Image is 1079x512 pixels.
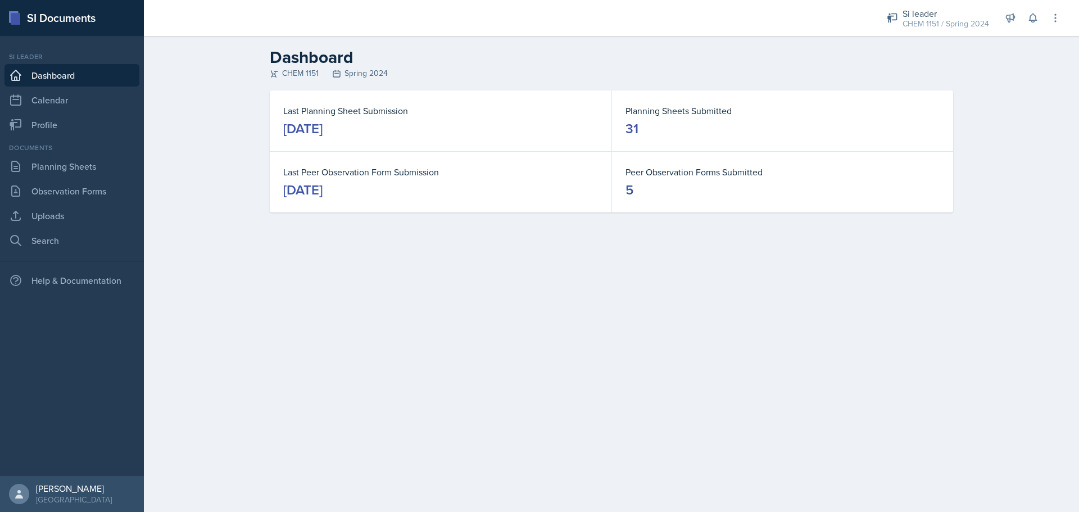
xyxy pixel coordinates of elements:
[36,494,112,505] div: [GEOGRAPHIC_DATA]
[283,104,598,117] dt: Last Planning Sheet Submission
[4,114,139,136] a: Profile
[4,269,139,292] div: Help & Documentation
[283,165,598,179] dt: Last Peer Observation Form Submission
[36,483,112,494] div: [PERSON_NAME]
[4,143,139,153] div: Documents
[270,67,953,79] div: CHEM 1151 Spring 2024
[4,205,139,227] a: Uploads
[903,7,989,20] div: Si leader
[270,47,953,67] h2: Dashboard
[283,181,323,199] div: [DATE]
[4,89,139,111] a: Calendar
[4,229,139,252] a: Search
[903,18,989,30] div: CHEM 1151 / Spring 2024
[4,52,139,62] div: Si leader
[283,120,323,138] div: [DATE]
[625,165,940,179] dt: Peer Observation Forms Submitted
[625,104,940,117] dt: Planning Sheets Submitted
[4,64,139,87] a: Dashboard
[625,181,633,199] div: 5
[4,155,139,178] a: Planning Sheets
[4,180,139,202] a: Observation Forms
[625,120,638,138] div: 31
